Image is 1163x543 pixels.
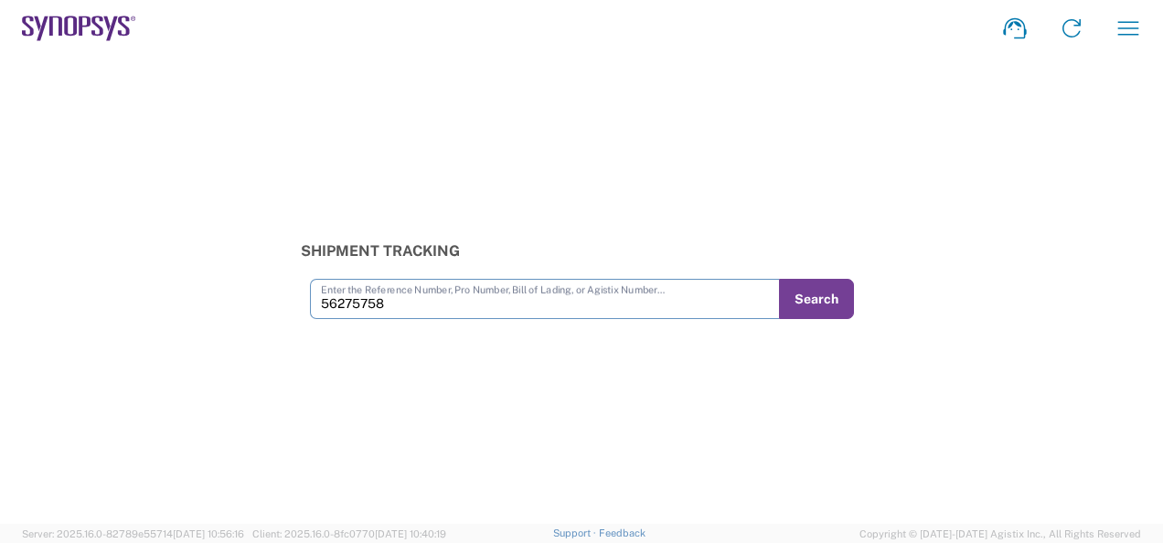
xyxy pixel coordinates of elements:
button: Search [779,279,854,319]
a: Support [553,527,599,538]
span: Server: 2025.16.0-82789e55714 [22,528,244,539]
a: Feedback [599,527,646,538]
h3: Shipment Tracking [301,242,863,260]
span: Copyright © [DATE]-[DATE] Agistix Inc., All Rights Reserved [859,526,1141,542]
span: [DATE] 10:56:16 [173,528,244,539]
span: [DATE] 10:40:19 [375,528,446,539]
span: Client: 2025.16.0-8fc0770 [252,528,446,539]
